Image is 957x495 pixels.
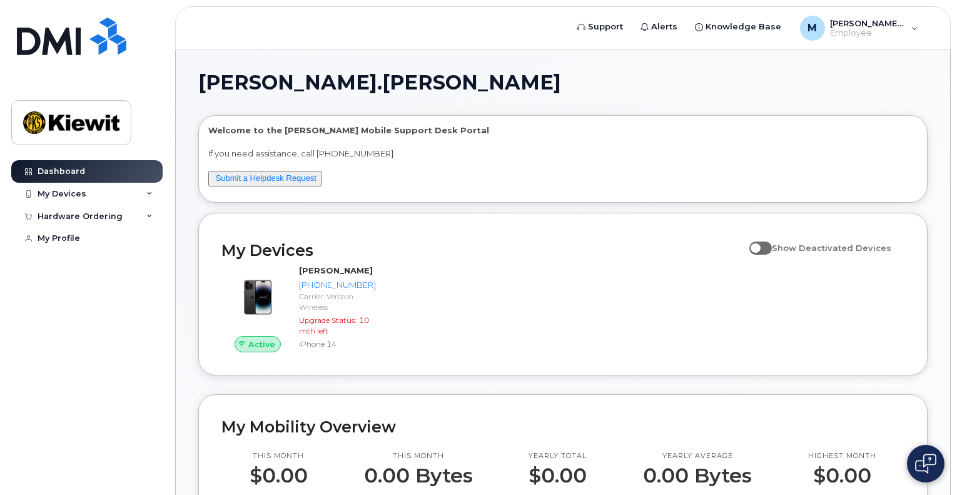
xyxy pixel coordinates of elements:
[529,464,587,487] p: $0.00
[529,451,587,461] p: Yearly total
[299,339,376,349] div: iPhone 14
[808,464,876,487] p: $0.00
[208,125,918,136] p: Welcome to the [PERSON_NAME] Mobile Support Desk Portal
[216,173,316,183] a: Submit a Helpdesk Request
[364,464,473,487] p: 0.00 Bytes
[221,417,904,436] h2: My Mobility Overview
[749,236,759,246] input: Show Deactivated Devices
[299,315,369,335] span: 10 mth left
[221,265,381,352] a: Active[PERSON_NAME][PHONE_NUMBER]Carrier: Verizon WirelessUpgrade Status:10 mth leftiPhone 14
[299,265,373,275] strong: [PERSON_NAME]
[643,451,752,461] p: Yearly average
[250,464,308,487] p: $0.00
[643,464,752,487] p: 0.00 Bytes
[364,451,473,461] p: This month
[772,243,891,253] span: Show Deactivated Devices
[198,73,561,92] span: [PERSON_NAME].[PERSON_NAME]
[208,148,918,160] p: If you need assistance, call [PHONE_NUMBER]
[299,315,357,325] span: Upgrade Status:
[208,171,322,186] button: Submit a Helpdesk Request
[299,279,376,291] div: [PHONE_NUMBER]
[808,451,876,461] p: Highest month
[915,454,936,474] img: Open chat
[231,271,284,324] img: image20231002-3703462-njx0qo.jpeg
[299,291,376,312] div: Carrier: Verizon Wireless
[248,339,275,350] span: Active
[250,451,308,461] p: This month
[221,241,743,260] h2: My Devices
